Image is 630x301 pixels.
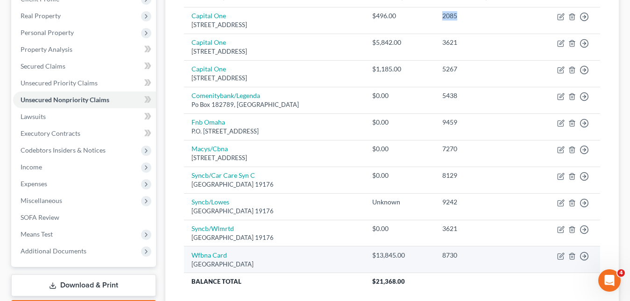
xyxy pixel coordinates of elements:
[191,38,226,46] a: Capital One
[191,118,225,126] a: Fnb Omaha
[21,247,86,255] span: Additional Documents
[372,11,427,21] div: $496.00
[13,108,156,125] a: Lawsuits
[191,74,357,83] div: [STREET_ADDRESS]
[191,233,357,242] div: [GEOGRAPHIC_DATA] 19176
[13,58,156,75] a: Secured Claims
[598,269,621,292] iframe: Intercom live chat
[21,96,109,104] span: Unsecured Nonpriority Claims
[21,112,46,120] span: Lawsuits
[191,154,357,162] div: [STREET_ADDRESS]
[21,28,74,36] span: Personal Property
[11,274,156,296] a: Download & Print
[372,118,427,127] div: $0.00
[442,38,518,47] div: 3621
[184,273,364,290] th: Balance Total
[617,269,625,277] span: 4
[191,91,260,99] a: Comenitybank/Legenda
[191,100,357,109] div: Po Box 182789, [GEOGRAPHIC_DATA]
[21,230,53,238] span: Means Test
[372,278,405,285] span: $21,368.00
[442,64,518,74] div: 5267
[442,144,518,154] div: 7270
[13,75,156,91] a: Unsecured Priority Claims
[372,144,427,154] div: $0.00
[442,197,518,207] div: 9242
[372,64,427,74] div: $1,185.00
[191,127,357,136] div: P.O. [STREET_ADDRESS]
[21,163,42,171] span: Income
[191,145,228,153] a: Macys/Cbna
[442,224,518,233] div: 3621
[191,21,357,29] div: [STREET_ADDRESS]
[372,251,427,260] div: $13,845.00
[191,260,357,269] div: [GEOGRAPHIC_DATA]
[21,146,106,154] span: Codebtors Insiders & Notices
[21,12,61,20] span: Real Property
[21,196,62,204] span: Miscellaneous
[442,251,518,260] div: 8730
[191,224,234,232] a: Syncb/Wlmrtd
[442,118,518,127] div: 9459
[21,62,65,70] span: Secured Claims
[191,251,227,259] a: Wfbna Card
[372,91,427,100] div: $0.00
[442,11,518,21] div: 2085
[442,91,518,100] div: 5438
[13,41,156,58] a: Property Analysis
[372,224,427,233] div: $0.00
[191,12,226,20] a: Capital One
[21,79,98,87] span: Unsecured Priority Claims
[21,180,47,188] span: Expenses
[21,45,72,53] span: Property Analysis
[13,91,156,108] a: Unsecured Nonpriority Claims
[442,171,518,180] div: 8129
[191,198,229,206] a: Syncb/Lowes
[372,171,427,180] div: $0.00
[372,38,427,47] div: $5,842.00
[21,129,80,137] span: Executory Contracts
[191,207,357,216] div: [GEOGRAPHIC_DATA] 19176
[21,213,59,221] span: SOFA Review
[372,197,427,207] div: Unknown
[191,47,357,56] div: [STREET_ADDRESS]
[191,65,226,73] a: Capital One
[13,209,156,226] a: SOFA Review
[191,171,255,179] a: Syncb/Car Care Syn C
[191,180,357,189] div: [GEOGRAPHIC_DATA] 19176
[13,125,156,142] a: Executory Contracts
